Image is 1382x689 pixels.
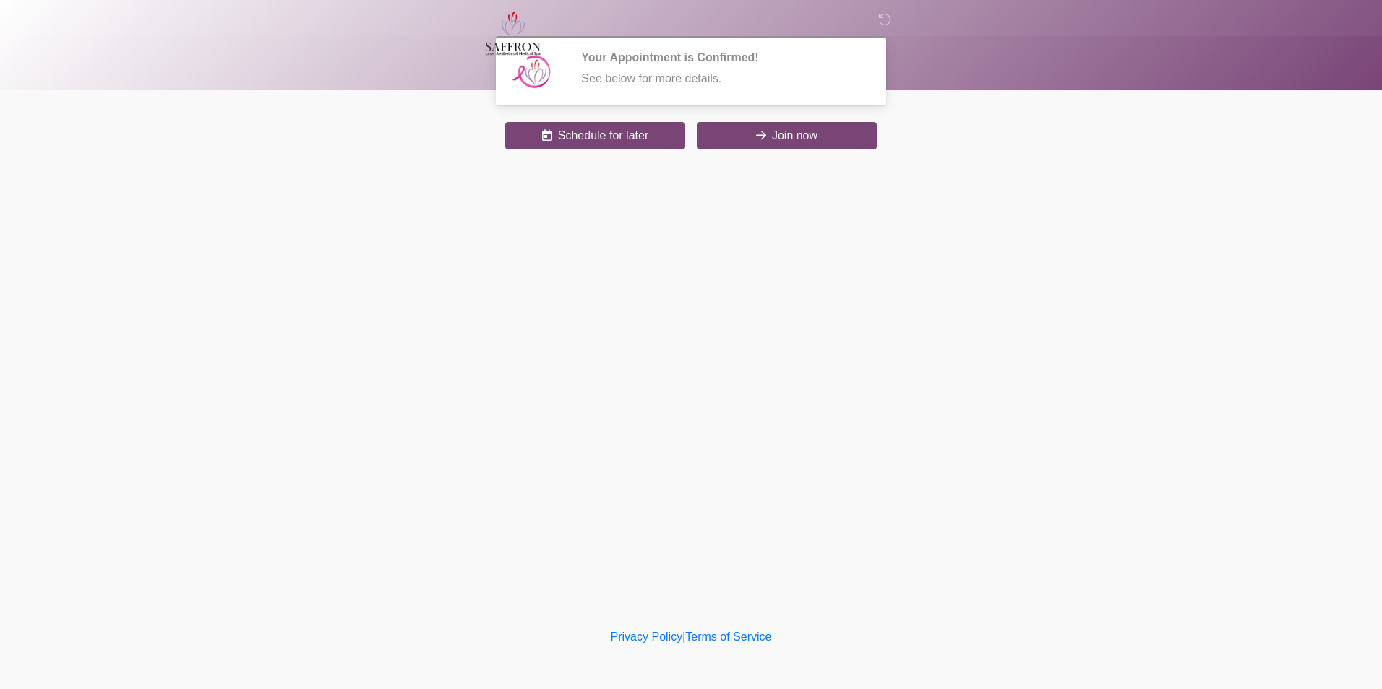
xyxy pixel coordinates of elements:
[682,630,685,643] a: |
[697,122,877,149] button: Join now
[611,630,683,643] a: Privacy Policy
[581,70,861,87] div: See below for more details.
[485,11,541,56] img: Saffron Laser Aesthetics and Medical Spa Logo
[505,122,685,149] button: Schedule for later
[510,51,554,94] img: Agent Avatar
[685,630,771,643] a: Terms of Service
